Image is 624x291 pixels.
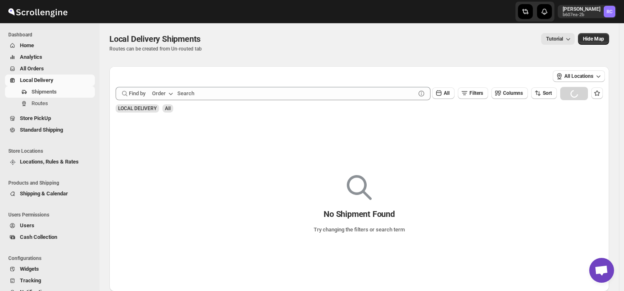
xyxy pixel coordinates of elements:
button: Cash Collection [5,231,95,243]
span: Sort [543,90,552,96]
span: Filters [469,90,483,96]
button: Map action label [578,33,609,45]
span: Products and Shipping [8,180,95,186]
button: Order [147,87,180,100]
span: All [165,106,171,111]
span: Tracking [20,277,41,284]
span: Users [20,222,34,228]
div: Order [152,89,166,98]
button: Shipping & Calendar [5,188,95,200]
button: Users [5,220,95,231]
button: Locations, Rules & Rates [5,156,95,168]
span: Tutorial [546,36,563,42]
button: All Orders [5,63,95,75]
span: Routes [31,100,48,106]
span: Analytics [20,54,42,60]
text: RC [607,9,612,14]
span: LOCAL DELIVERY [118,106,157,111]
span: Store PickUp [20,115,51,121]
span: All Orders [20,65,44,72]
span: Widgets [20,266,39,272]
button: Widgets [5,263,95,275]
span: Configurations [8,255,95,262]
img: Empty search results [347,175,372,200]
button: All [432,87,455,99]
a: Open chat [589,258,614,283]
p: [PERSON_NAME] [563,6,600,12]
input: Search [177,87,416,100]
p: Routes can be created from Un-routed tab [109,46,204,52]
span: Rahul Chopra [604,6,615,17]
span: Dashboard [8,31,95,38]
span: Store Locations [8,148,95,154]
p: b607ea-2b [563,12,600,17]
button: Columns [491,87,528,99]
span: Shipments [31,89,57,95]
img: ScrollEngine [7,1,69,22]
span: Find by [129,89,145,98]
button: Home [5,40,95,51]
span: All [444,90,450,96]
span: Hide Map [583,36,604,42]
span: All Locations [564,73,593,79]
p: No Shipment Found [324,209,395,219]
p: Try changing the filters or search term [314,226,405,234]
span: Locations, Rules & Rates [20,159,79,165]
span: Columns [503,90,523,96]
button: Shipments [5,86,95,98]
button: Analytics [5,51,95,63]
button: All Locations [553,70,605,82]
span: Home [20,42,34,48]
button: Filters [458,87,488,99]
span: Local Delivery Shipments [109,34,201,44]
button: Tracking [5,275,95,286]
span: Users Permissions [8,212,95,218]
span: Shipping & Calendar [20,190,68,197]
span: Cash Collection [20,234,57,240]
button: Tutorial [541,33,575,45]
span: Standard Shipping [20,127,63,133]
button: Sort [531,87,557,99]
button: Routes [5,98,95,109]
span: Local Delivery [20,77,53,83]
button: User menu [558,5,616,18]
